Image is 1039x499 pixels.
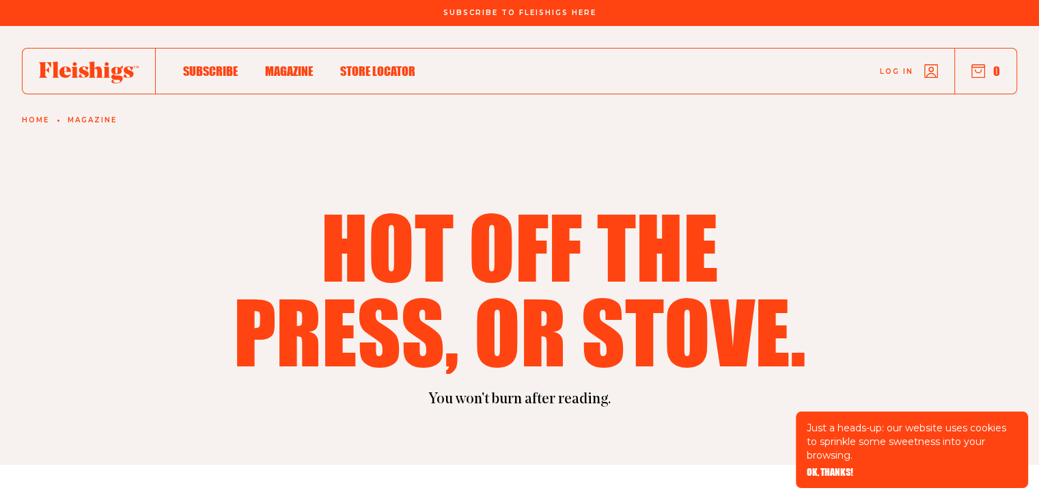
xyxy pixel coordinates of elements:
[807,421,1017,462] p: Just a heads-up: our website uses cookies to sprinkle some sweetness into your browsing.
[971,64,1000,79] button: 0
[225,204,815,373] h1: Hot off the press, or stove.
[183,62,238,80] a: Subscribe
[41,390,998,410] p: You won't burn after reading.
[880,66,913,77] span: Log in
[183,64,238,79] span: Subscribe
[340,62,415,80] a: Store locator
[68,116,117,124] a: Magazine
[22,116,49,124] a: Home
[265,64,313,79] span: Magazine
[807,468,853,477] button: OK, THANKS!
[265,62,313,80] a: Magazine
[880,64,938,78] a: Log in
[441,9,599,16] a: Subscribe To Fleishigs Here
[340,64,415,79] span: Store locator
[443,9,596,17] span: Subscribe To Fleishigs Here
